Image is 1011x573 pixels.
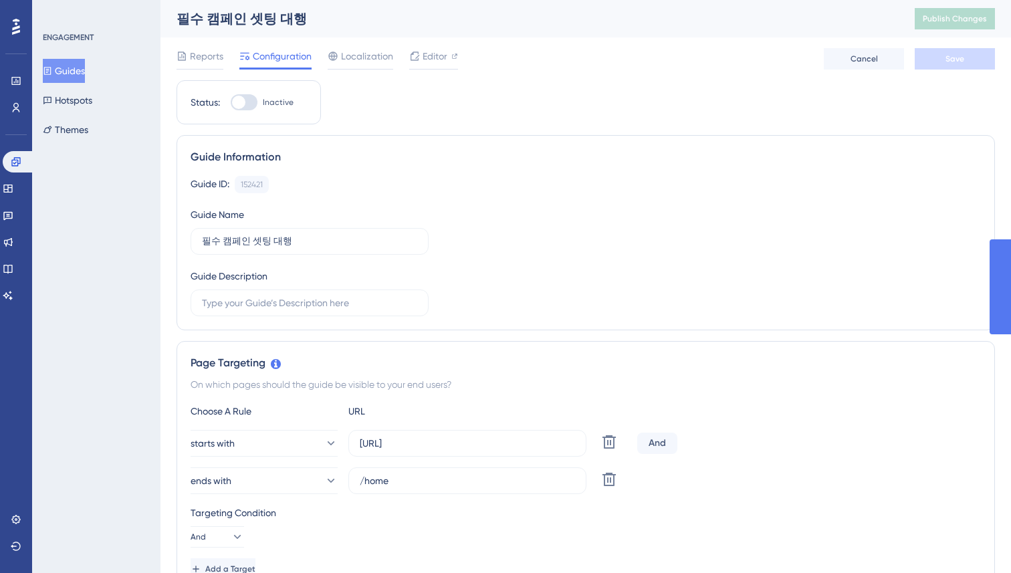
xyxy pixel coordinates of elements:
[253,48,312,64] span: Configuration
[202,296,417,310] input: Type your Guide’s Description here
[43,118,88,142] button: Themes
[177,9,881,28] div: 필수 캠페인 셋팅 대행
[191,473,231,489] span: ends with
[637,433,677,454] div: And
[43,59,85,83] button: Guides
[263,97,294,108] span: Inactive
[955,520,995,560] iframe: UserGuiding AI Assistant Launcher
[348,403,495,419] div: URL
[43,88,92,112] button: Hotspots
[191,355,981,371] div: Page Targeting
[191,94,220,110] div: Status:
[191,505,981,521] div: Targeting Condition
[191,207,244,223] div: Guide Name
[191,376,981,392] div: On which pages should the guide be visible to your end users?
[191,435,235,451] span: starts with
[945,53,964,64] span: Save
[915,48,995,70] button: Save
[191,268,267,284] div: Guide Description
[191,532,206,542] span: And
[915,8,995,29] button: Publish Changes
[191,176,229,193] div: Guide ID:
[191,430,338,457] button: starts with
[190,48,223,64] span: Reports
[423,48,447,64] span: Editor
[824,48,904,70] button: Cancel
[191,149,981,165] div: Guide Information
[241,179,263,190] div: 152421
[360,473,575,488] input: yourwebsite.com/path
[191,403,338,419] div: Choose A Rule
[43,32,94,43] div: ENGAGEMENT
[202,234,417,249] input: Type your Guide’s Name here
[923,13,987,24] span: Publish Changes
[851,53,878,64] span: Cancel
[191,467,338,494] button: ends with
[341,48,393,64] span: Localization
[191,526,244,548] button: And
[360,436,575,451] input: yourwebsite.com/path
